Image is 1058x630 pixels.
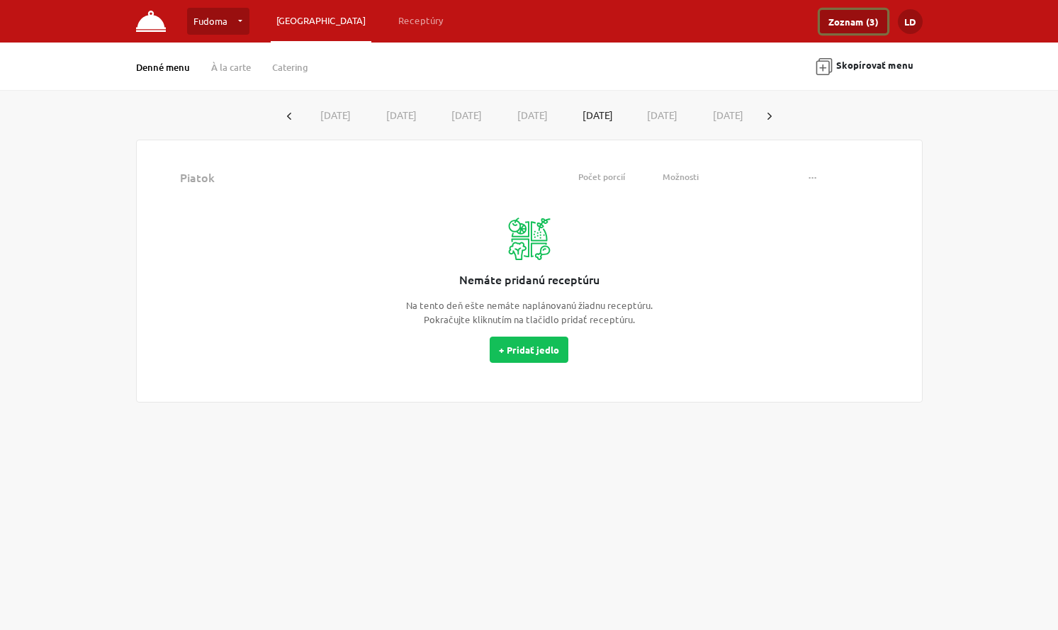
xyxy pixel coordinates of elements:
th: Dragndrop [158,162,175,193]
a: Fudoma [187,8,249,35]
a: À la carte [211,61,251,74]
a: Denné menu [136,61,190,74]
button: + Pridať jedlo [490,337,568,363]
a: [GEOGRAPHIC_DATA] [271,8,371,33]
button: LD [898,9,923,34]
button: [DATE] [497,102,563,128]
button: [DATE] [563,103,627,128]
div: Možnosti [663,171,788,184]
button: Skopírovať menu [806,50,923,83]
button: [DATE] [692,102,758,128]
a: Receptúry [393,8,449,33]
div: Nemáte pridanú receptúru [459,271,600,288]
span: ... [809,169,817,180]
button: [DATE] [366,102,432,128]
button: [DATE] [300,102,366,128]
div: Počet porcií [551,171,651,184]
button: [DATE] [432,102,497,128]
div: Na tento deň ešte nemáte naplánovanú žiadnu receptúru. Pokračujte kliknutím na tlačidlo pridať re... [388,298,671,326]
button: ... [800,168,826,187]
button: [DATE] [626,102,692,128]
a: Catering [272,61,308,74]
th: Name [174,162,546,193]
img: FUDOMA [136,11,167,32]
a: Zoznam (3) [820,10,887,33]
th: Actions [794,162,901,193]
